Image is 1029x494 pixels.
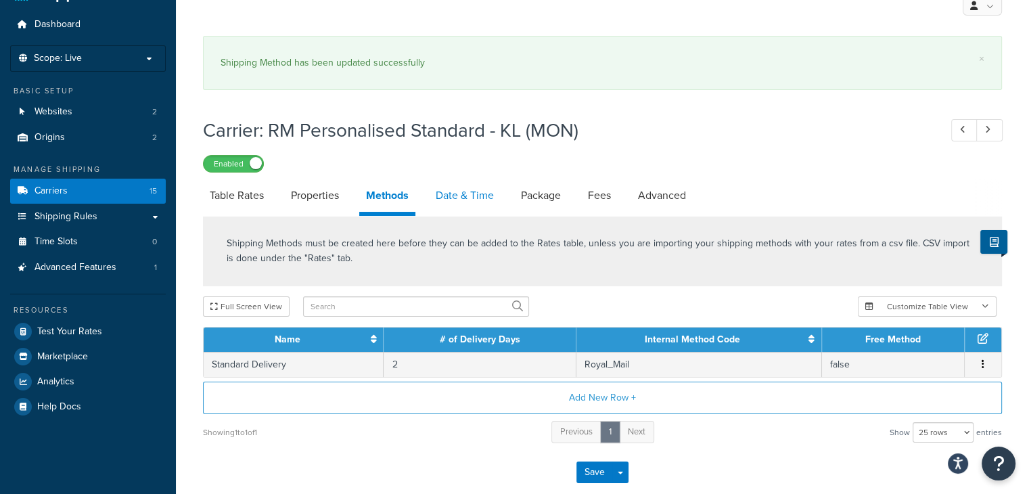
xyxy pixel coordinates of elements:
[645,332,740,346] a: Internal Method Code
[154,262,157,273] span: 1
[35,106,72,118] span: Websites
[37,401,81,413] span: Help Docs
[10,85,166,97] div: Basic Setup
[10,179,166,204] li: Carriers
[303,296,529,317] input: Search
[10,179,166,204] a: Carriers15
[203,382,1002,414] button: Add New Row +
[982,447,1015,480] button: Open Resource Center
[152,236,157,248] span: 0
[619,421,654,443] a: Next
[10,395,166,419] a: Help Docs
[890,423,910,442] span: Show
[10,204,166,229] a: Shipping Rules
[10,99,166,125] li: Websites
[204,156,263,172] label: Enabled
[10,12,166,37] a: Dashboard
[203,296,290,317] button: Full Screen View
[10,369,166,394] a: Analytics
[221,53,984,72] div: Shipping Method has been updated successfully
[560,425,593,438] span: Previous
[152,106,157,118] span: 2
[150,185,157,197] span: 15
[822,352,965,377] td: false
[631,179,693,212] a: Advanced
[980,230,1007,254] button: Show Help Docs
[551,421,601,443] a: Previous
[35,211,97,223] span: Shipping Rules
[979,53,984,64] a: ×
[203,423,257,442] div: Showing 1 to 1 of 1
[951,119,978,141] a: Previous Record
[35,185,68,197] span: Carriers
[576,462,613,483] button: Save
[35,262,116,273] span: Advanced Features
[37,376,74,388] span: Analytics
[35,19,81,30] span: Dashboard
[227,236,978,266] p: Shipping Methods must be created here before they can be added to the Rates table, unless you are...
[35,132,65,143] span: Origins
[10,164,166,175] div: Manage Shipping
[284,179,346,212] a: Properties
[10,255,166,280] a: Advanced Features1
[10,125,166,150] li: Origins
[37,351,88,363] span: Marketplace
[384,352,576,377] td: 2
[10,229,166,254] li: Time Slots
[628,425,645,438] span: Next
[204,352,384,377] td: Standard Delivery
[429,179,501,212] a: Date & Time
[35,236,78,248] span: Time Slots
[359,179,415,216] a: Methods
[10,319,166,344] a: Test Your Rates
[10,125,166,150] a: Origins2
[858,296,997,317] button: Customize Table View
[203,117,926,143] h1: Carrier: RM Personalised Standard - KL (MON)
[10,255,166,280] li: Advanced Features
[600,421,620,443] a: 1
[514,179,568,212] a: Package
[10,344,166,369] a: Marketplace
[976,423,1002,442] span: entries
[152,132,157,143] span: 2
[822,328,965,352] th: Free Method
[37,326,102,338] span: Test Your Rates
[10,305,166,316] div: Resources
[581,179,618,212] a: Fees
[576,352,822,377] td: Royal_Mail
[203,179,271,212] a: Table Rates
[10,99,166,125] a: Websites2
[34,53,82,64] span: Scope: Live
[384,328,576,352] th: # of Delivery Days
[10,229,166,254] a: Time Slots0
[275,332,300,346] a: Name
[976,119,1003,141] a: Next Record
